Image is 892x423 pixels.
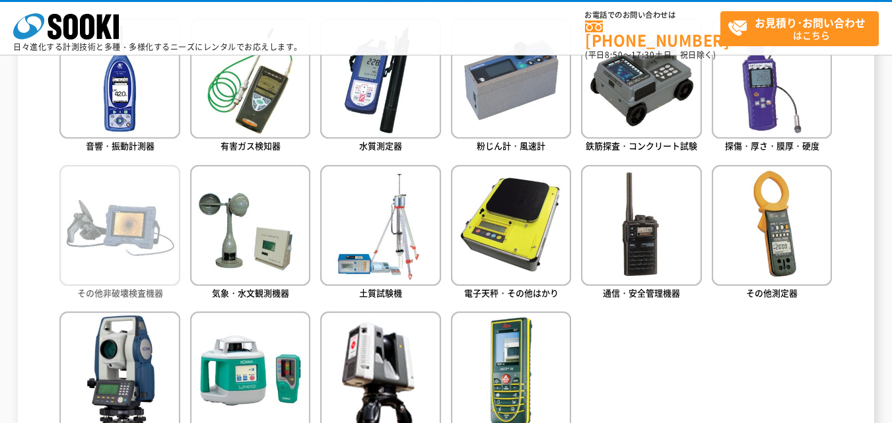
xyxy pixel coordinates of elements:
[359,286,402,299] span: 土質試験機
[190,165,310,285] img: 気象・水文観測機器
[451,18,571,155] a: 粉じん計・風速計
[190,165,310,302] a: 気象・水文観測機器
[605,49,623,61] span: 8:50
[746,286,798,299] span: その他測定器
[77,286,163,299] span: その他非破壊検査機器
[712,165,832,285] img: その他測定器
[320,18,440,139] img: 水質測定器
[585,49,716,61] span: (平日 ～ 土日、祝日除く)
[755,15,866,30] strong: お見積り･お問い合わせ
[320,165,440,302] a: 土質試験機
[13,43,302,51] p: 日々進化する計測技術と多種・多様化するニーズにレンタルでお応えします。
[59,18,180,139] img: 音響・振動計測器
[712,18,832,139] img: 探傷・厚さ・膜厚・硬度
[581,18,701,139] img: 鉄筋探査・コンクリート試験
[631,49,655,61] span: 17:30
[190,18,310,155] a: 有害ガス検知器
[720,11,879,46] a: お見積り･お問い合わせはこちら
[59,165,180,302] a: その他非破壊検査機器
[59,18,180,155] a: 音響・振動計測器
[585,11,720,19] span: お電話でのお問い合わせは
[581,165,701,302] a: 通信・安全管理機器
[581,165,701,285] img: 通信・安全管理機器
[86,139,154,152] span: 音響・振動計測器
[212,286,289,299] span: 気象・水文観測機器
[712,18,832,155] a: 探傷・厚さ・膜厚・硬度
[359,139,402,152] span: 水質測定器
[712,165,832,302] a: その他測定器
[320,165,440,285] img: 土質試験機
[581,18,701,155] a: 鉄筋探査・コンクリート試験
[59,165,180,285] img: その他非破壊検査機器
[190,18,310,139] img: 有害ガス検知器
[725,139,819,152] span: 探傷・厚さ・膜厚・硬度
[451,165,571,285] img: 電子天秤・その他はかり
[221,139,281,152] span: 有害ガス検知器
[603,286,680,299] span: 通信・安全管理機器
[728,12,878,45] span: はこちら
[586,139,697,152] span: 鉄筋探査・コンクリート試験
[477,139,545,152] span: 粉じん計・風速計
[320,18,440,155] a: 水質測定器
[585,20,720,48] a: [PHONE_NUMBER]
[451,165,571,302] a: 電子天秤・その他はかり
[464,286,559,299] span: 電子天秤・その他はかり
[451,18,571,139] img: 粉じん計・風速計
